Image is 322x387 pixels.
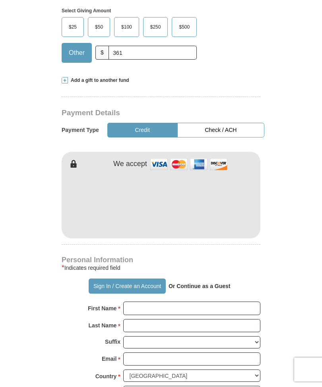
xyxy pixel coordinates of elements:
[91,21,107,33] span: $50
[149,156,229,173] img: credit cards accepted
[117,21,136,33] span: $100
[175,21,194,33] span: $500
[65,47,89,59] span: Other
[62,108,264,118] h3: Payment Details
[102,353,116,364] strong: Email
[89,320,117,331] strong: Last Name
[62,257,260,263] h4: Personal Information
[68,77,129,84] span: Add a gift to another fund
[146,21,165,33] span: $250
[177,123,264,137] button: Check / ACH
[107,123,178,137] button: Credit
[109,46,197,60] input: Other Amount
[169,283,231,289] strong: Or Continue as a Guest
[95,46,109,60] span: $
[62,263,260,273] div: Indicates required field
[88,303,116,314] strong: First Name
[62,8,111,14] strong: Select Giving Amount
[95,371,117,382] strong: Country
[65,21,81,33] span: $25
[62,127,99,134] h5: Payment Type
[105,336,120,347] strong: Suffix
[113,160,147,168] h4: We accept
[89,279,165,294] button: Sign In / Create an Account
